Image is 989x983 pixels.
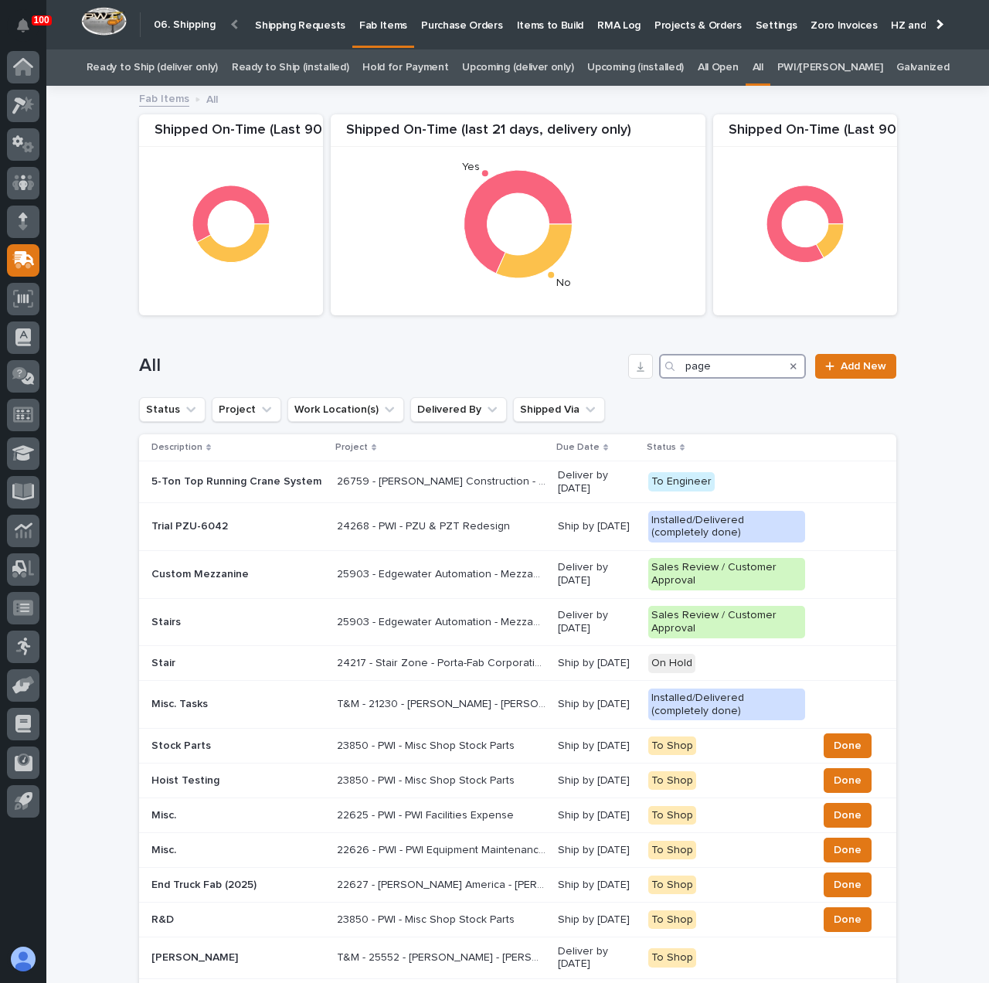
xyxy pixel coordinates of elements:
[556,439,600,456] p: Due Date
[139,461,896,503] tr: 5-Ton Top Running Crane System26759 - [PERSON_NAME] Construction - [GEOGRAPHIC_DATA] Department 5...
[558,809,636,822] p: Ship by [DATE]
[558,469,636,495] p: Deliver by [DATE]
[824,907,872,932] button: Done
[824,768,872,793] button: Done
[7,943,39,975] button: users-avatar
[647,439,676,456] p: Status
[337,736,518,753] p: 23850 - PWI - Misc Shop Stock Parts
[337,876,549,892] p: 22627 - Starke America - Starke Component Fab & Modification
[151,568,325,581] p: Custom Mezzanine
[87,49,218,86] a: Ready to Ship (deliver only)
[362,49,448,86] a: Hold for Payment
[287,397,404,422] button: Work Location(s)
[462,49,573,86] a: Upcoming (deliver only)
[151,520,325,533] p: Trial PZU-6042
[558,774,636,787] p: Ship by [DATE]
[151,740,325,753] p: Stock Parts
[337,841,549,857] p: 22626 - PWI - PWI Equipment Maintenance Expense
[151,475,325,488] p: 5-Ton Top Running Crane System
[713,122,897,148] div: Shipped On-Time (Last 90 days, installation only)
[896,49,949,86] a: Galvanized
[648,472,715,491] div: To Engineer
[139,833,896,868] tr: Misc.22626 - PWI - PWI Equipment Maintenance Expense22626 - PWI - PWI Equipment Maintenance Expen...
[648,689,805,721] div: Installed/Delivered (completely done)
[206,90,218,107] p: All
[232,49,348,86] a: Ready to Ship (installed)
[139,550,896,598] tr: Custom Mezzanine25903 - Edgewater Automation - Mezzanine25903 - Edgewater Automation - Mezzanine ...
[753,49,763,86] a: All
[824,733,872,758] button: Done
[151,439,202,456] p: Description
[337,695,549,711] p: T&M - 21230 - Ryan Miller - Ryan Personal Projects
[139,598,896,646] tr: Stairs25903 - Edgewater Automation - Mezzanine25903 - Edgewater Automation - Mezzanine Deliver by...
[139,798,896,833] tr: Misc.22625 - PWI - PWI Facilities Expense22625 - PWI - PWI Facilities Expense Ship by [DATE]To Sh...
[558,657,636,670] p: Ship by [DATE]
[139,868,896,903] tr: End Truck Fab (2025)22627 - [PERSON_NAME] America - [PERSON_NAME] Component Fab & Modification226...
[337,472,549,488] p: 26759 - Robinson Construction - Warsaw Public Works Street Department 5T Bridge Crane
[337,565,549,581] p: 25903 - Edgewater Automation - Mezzanine
[834,841,862,859] span: Done
[834,876,862,894] span: Done
[648,771,696,791] div: To Shop
[151,657,325,670] p: Stair
[139,397,206,422] button: Status
[513,397,605,422] button: Shipped Via
[139,729,896,764] tr: Stock Parts23850 - PWI - Misc Shop Stock Parts23850 - PWI - Misc Shop Stock Parts Ship by [DATE]T...
[337,910,518,927] p: 23850 - PWI - Misc Shop Stock Parts
[335,439,368,456] p: Project
[139,903,896,937] tr: R&D23850 - PWI - Misc Shop Stock Parts23850 - PWI - Misc Shop Stock Parts Ship by [DATE]To ShopDone
[337,806,517,822] p: 22625 - PWI - PWI Facilities Expense
[587,49,684,86] a: Upcoming (installed)
[834,771,862,790] span: Done
[154,19,216,32] h2: 06. Shipping
[337,948,549,964] p: T&M - 25552 - Ryan Miller - Ryan Personal Projects 2025
[648,876,696,895] div: To Shop
[139,937,896,978] tr: [PERSON_NAME]T&M - 25552 - [PERSON_NAME] - [PERSON_NAME] Personal Projects 2025T&M - 25552 - [PER...
[558,561,636,587] p: Deliver by [DATE]
[558,844,636,857] p: Ship by [DATE]
[815,354,896,379] a: Add New
[648,558,805,590] div: Sales Review / Customer Approval
[139,89,189,107] a: Fab Items
[151,698,325,711] p: Misc. Tasks
[34,15,49,26] p: 100
[337,654,549,670] p: 24217 - Stair Zone - Porta-Fab Corporation - Stair
[139,681,896,729] tr: Misc. TasksT&M - 21230 - [PERSON_NAME] - [PERSON_NAME] Personal ProjectsT&M - 21230 - [PERSON_NAM...
[337,771,518,787] p: 23850 - PWI - Misc Shop Stock Parts
[139,122,323,148] div: Shipped On-Time (Last 90 Days, delivery only)
[81,7,127,36] img: Workspace Logo
[558,913,636,927] p: Ship by [DATE]
[151,844,325,857] p: Misc.
[659,354,806,379] input: Search
[151,913,325,927] p: R&D
[139,502,896,550] tr: Trial PZU-604224268 - PWI - PZU & PZT Redesign24268 - PWI - PZU & PZT Redesign Ship by [DATE]Inst...
[139,646,896,681] tr: Stair24217 - Stair Zone - Porta-Fab Corporation - Stair24217 - Stair Zone - Porta-Fab Corporation...
[410,397,507,422] button: Delivered By
[558,740,636,753] p: Ship by [DATE]
[648,910,696,930] div: To Shop
[151,951,325,964] p: [PERSON_NAME]
[337,517,513,533] p: 24268 - PWI - PZU & PZT Redesign
[834,736,862,755] span: Done
[841,361,886,372] span: Add New
[558,879,636,892] p: Ship by [DATE]
[139,355,622,377] h1: All
[648,841,696,860] div: To Shop
[462,162,480,172] text: Yes
[151,616,325,629] p: Stairs
[337,613,549,629] p: 25903 - Edgewater Automation - Mezzanine
[834,910,862,929] span: Done
[824,838,872,862] button: Done
[19,19,39,43] div: Notifications100
[151,809,325,822] p: Misc.
[558,609,636,635] p: Deliver by [DATE]
[824,803,872,828] button: Done
[648,606,805,638] div: Sales Review / Customer Approval
[698,49,739,86] a: All Open
[834,806,862,825] span: Done
[558,520,636,533] p: Ship by [DATE]
[558,698,636,711] p: Ship by [DATE]
[151,774,325,787] p: Hoist Testing
[648,948,696,968] div: To Shop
